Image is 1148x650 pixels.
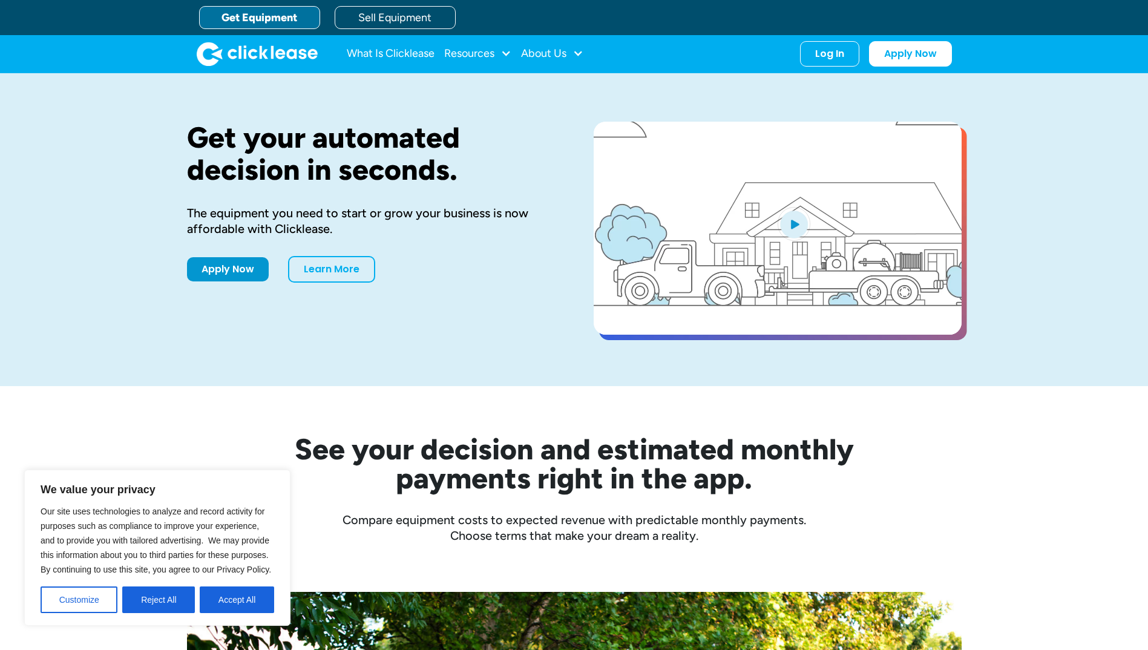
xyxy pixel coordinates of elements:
[187,257,269,281] a: Apply Now
[594,122,962,335] a: open lightbox
[869,41,952,67] a: Apply Now
[347,42,435,66] a: What Is Clicklease
[778,207,810,241] img: Blue play button logo on a light blue circular background
[122,586,195,613] button: Reject All
[288,256,375,283] a: Learn More
[335,6,456,29] a: Sell Equipment
[187,512,962,543] div: Compare equipment costs to expected revenue with predictable monthly payments. Choose terms that ...
[521,42,583,66] div: About Us
[197,42,318,66] img: Clicklease logo
[815,48,844,60] div: Log In
[200,586,274,613] button: Accept All
[444,42,511,66] div: Resources
[41,507,271,574] span: Our site uses technologies to analyze and record activity for purposes such as compliance to impr...
[41,586,117,613] button: Customize
[24,470,290,626] div: We value your privacy
[199,6,320,29] a: Get Equipment
[235,435,913,493] h2: See your decision and estimated monthly payments right in the app.
[197,42,318,66] a: home
[187,205,555,237] div: The equipment you need to start or grow your business is now affordable with Clicklease.
[187,122,555,186] h1: Get your automated decision in seconds.
[41,482,274,497] p: We value your privacy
